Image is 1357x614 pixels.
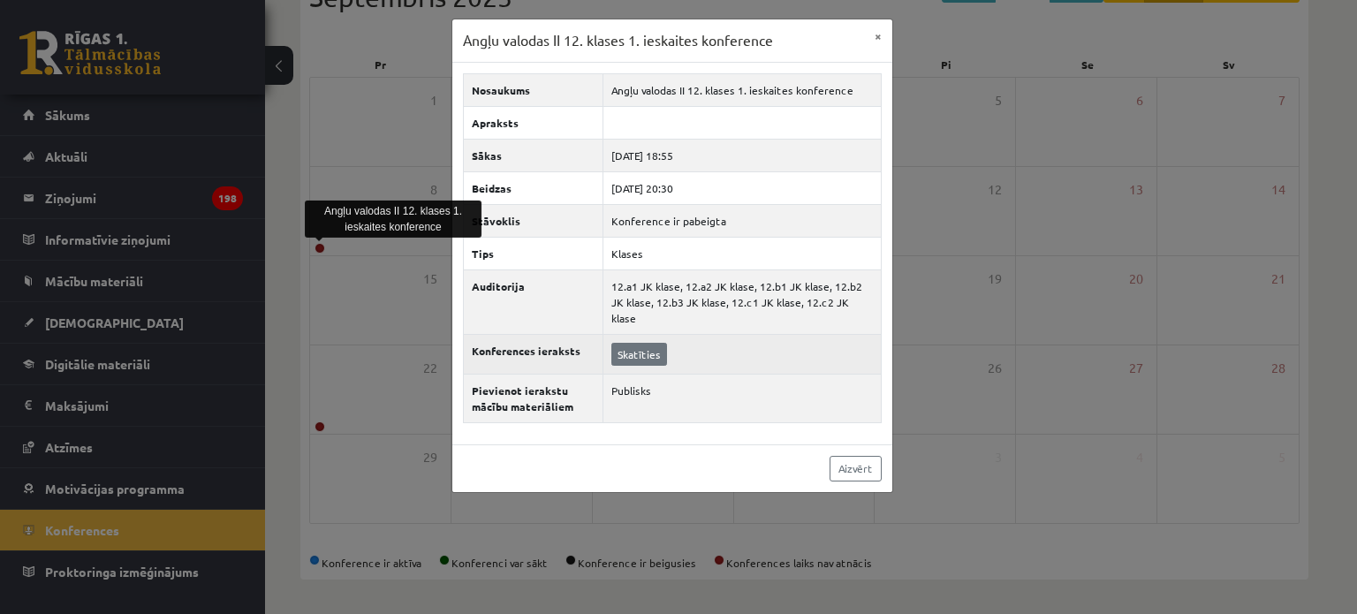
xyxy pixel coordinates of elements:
[864,19,892,53] button: ×
[611,343,667,366] a: Skatīties
[603,237,881,269] td: Klases
[463,374,603,422] th: Pievienot ierakstu mācību materiāliem
[603,204,881,237] td: Konference ir pabeigta
[463,73,603,106] th: Nosaukums
[463,334,603,374] th: Konferences ieraksts
[305,201,481,238] div: Angļu valodas II 12. klases 1. ieskaites konference
[830,456,882,481] a: Aizvērt
[603,374,881,422] td: Publisks
[603,139,881,171] td: [DATE] 18:55
[463,139,603,171] th: Sākas
[463,237,603,269] th: Tips
[603,73,881,106] td: Angļu valodas II 12. klases 1. ieskaites konference
[463,30,773,51] h3: Angļu valodas II 12. klases 1. ieskaites konference
[463,204,603,237] th: Stāvoklis
[603,269,881,334] td: 12.a1 JK klase, 12.a2 JK klase, 12.b1 JK klase, 12.b2 JK klase, 12.b3 JK klase, 12.c1 JK klase, 1...
[463,269,603,334] th: Auditorija
[463,106,603,139] th: Apraksts
[603,171,881,204] td: [DATE] 20:30
[463,171,603,204] th: Beidzas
